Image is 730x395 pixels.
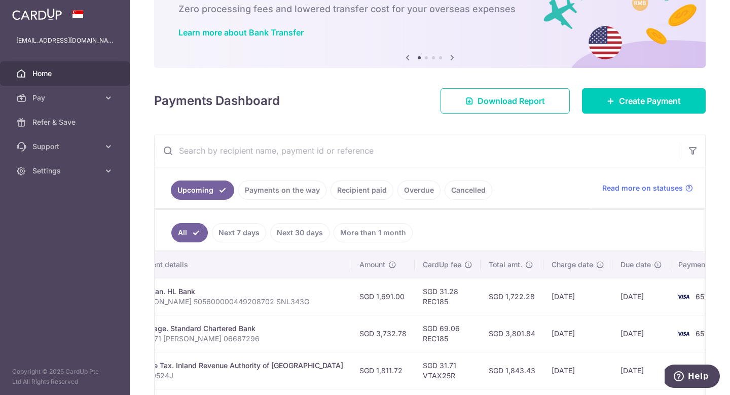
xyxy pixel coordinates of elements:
[331,181,393,200] a: Recipient paid
[133,361,343,371] div: Income Tax. Inland Revenue Authority of [GEOGRAPHIC_DATA]
[415,352,481,389] td: SGD 31.71 VTAX25R
[552,260,593,270] span: Charge date
[32,93,99,103] span: Pay
[133,334,343,344] p: 91115171 [PERSON_NAME] 06687296
[415,315,481,352] td: SGD 69.06 REC185
[178,3,681,15] h6: Zero processing fees and lowered transfer cost for your overseas expenses
[351,278,415,315] td: SGD 1,691.00
[481,315,543,352] td: SGD 3,801.84
[133,324,343,334] div: Mortgage. Standard Chartered Bank
[12,8,62,20] img: CardUp
[696,329,713,338] span: 6572
[359,260,385,270] span: Amount
[155,134,681,167] input: Search by recipient name, payment id or reference
[351,352,415,389] td: SGD 1,811.72
[133,286,343,297] div: Car Loan. HL Bank
[415,278,481,315] td: SGD 31.28 REC185
[441,88,570,114] a: Download Report
[238,181,326,200] a: Payments on the way
[154,92,280,110] h4: Payments Dashboard
[489,260,522,270] span: Total amt.
[612,352,670,389] td: [DATE]
[178,27,304,38] a: Learn more about Bank Transfer
[32,68,99,79] span: Home
[270,223,330,242] a: Next 30 days
[351,315,415,352] td: SGD 3,732.78
[673,291,693,303] img: Bank Card
[481,352,543,389] td: SGD 1,843.43
[212,223,266,242] a: Next 7 days
[481,278,543,315] td: SGD 1,722.28
[32,141,99,152] span: Support
[445,181,492,200] a: Cancelled
[133,297,343,307] p: [PERSON_NAME] 505600000449208702 SNL343G
[543,315,612,352] td: [DATE]
[423,260,461,270] span: CardUp fee
[171,223,208,242] a: All
[32,117,99,127] span: Refer & Save
[619,95,681,107] span: Create Payment
[665,365,720,390] iframe: Opens a widget where you can find more information
[612,315,670,352] td: [DATE]
[602,183,693,193] a: Read more on statuses
[612,278,670,315] td: [DATE]
[620,260,651,270] span: Due date
[16,35,114,46] p: [EMAIL_ADDRESS][DOMAIN_NAME]
[125,252,351,278] th: Payment details
[397,181,441,200] a: Overdue
[133,371,343,381] p: S8630524J
[32,166,99,176] span: Settings
[673,328,693,340] img: Bank Card
[602,183,683,193] span: Read more on statuses
[171,181,234,200] a: Upcoming
[582,88,706,114] a: Create Payment
[334,223,413,242] a: More than 1 month
[478,95,545,107] span: Download Report
[696,292,713,301] span: 6572
[543,352,612,389] td: [DATE]
[543,278,612,315] td: [DATE]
